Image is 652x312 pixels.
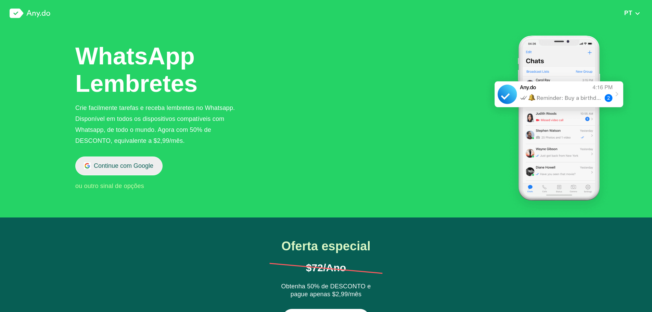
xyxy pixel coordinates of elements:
[635,11,640,16] img: down
[75,42,202,97] h1: WhatsApp Lembretes
[485,27,632,217] img: WhatsApp Lembretes
[269,263,383,273] h1: $72/Ano
[75,183,144,189] span: ou outro sinal de opções
[622,9,642,17] button: PT
[274,283,378,299] div: Obtenha 50% de DESCONTO e pague apenas $2,99/mês
[75,157,163,175] button: Continue com Google
[624,10,632,16] span: PT
[10,9,50,18] img: logo
[263,239,389,253] h1: Oferta especial
[75,102,242,146] div: Crie facilmente tarefas e receba lembretes no Whatsapp. Disponível em todos os dispositivos compa...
